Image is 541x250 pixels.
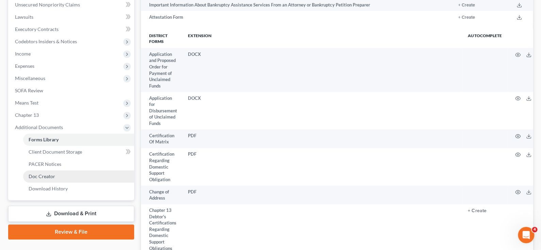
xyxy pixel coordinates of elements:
[468,208,486,213] button: + Create
[458,3,475,7] button: + Create
[182,186,462,204] td: PDF
[15,2,80,7] span: Unsecured Nonpriority Claims
[141,11,418,23] td: Attestation Form
[23,146,134,158] a: Client Document Storage
[15,75,45,81] span: Miscellaneous
[458,15,475,20] button: + Create
[462,29,507,48] th: Autocomplete
[15,112,39,118] span: Chapter 13
[141,48,182,92] td: Application and Proposed Order for Payment of Unclaimed Funds
[141,92,182,129] td: Application for Disbursement of Unclaimed Funds
[532,227,537,232] span: 4
[15,14,33,20] span: Lawsuits
[10,84,134,97] a: SOFA Review
[15,88,43,93] span: SOFA Review
[10,11,134,23] a: Lawsuits
[23,158,134,170] a: PACER Notices
[23,170,134,183] a: Doc Creator
[29,173,55,179] span: Doc Creator
[10,23,134,35] a: Executory Contracts
[182,29,462,48] th: Extension
[15,63,34,69] span: Expenses
[23,134,134,146] a: Forms Library
[15,124,63,130] span: Additional Documents
[141,186,182,204] td: Change of Address
[518,227,534,243] iframe: Intercom live chat
[29,137,59,142] span: Forms Library
[15,38,77,44] span: Codebtors Insiders & Notices
[182,148,462,186] td: PDF
[15,51,31,57] span: Income
[182,92,462,129] td: DOCX
[29,149,82,155] span: Client Document Storage
[141,129,182,148] td: Certification Of Matrix
[23,183,134,195] a: Download History
[8,206,134,222] a: Download & Print
[15,26,59,32] span: Executory Contracts
[182,48,462,92] td: DOCX
[8,224,134,239] a: Review & File
[29,161,61,167] span: PACER Notices
[182,129,462,148] td: PDF
[141,148,182,186] td: Certification Regarding Domestic Support Obligation
[141,29,182,48] th: District forms
[15,100,38,106] span: Means Test
[29,186,68,191] span: Download History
